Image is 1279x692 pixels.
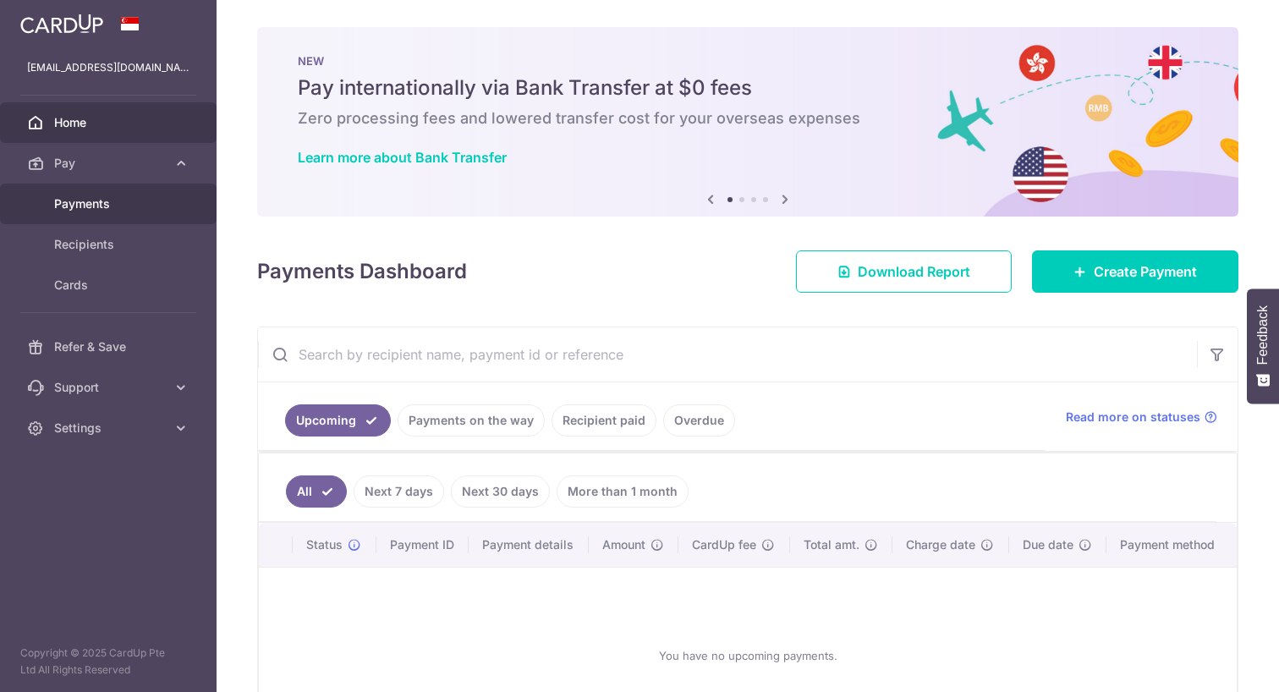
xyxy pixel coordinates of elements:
a: Download Report [796,250,1012,293]
a: Recipient paid [552,404,656,437]
span: Create Payment [1094,261,1197,282]
button: Feedback - Show survey [1247,288,1279,404]
img: CardUp [20,14,103,34]
input: Search by recipient name, payment id or reference [258,327,1197,382]
a: Create Payment [1032,250,1238,293]
span: Support [54,379,166,396]
th: Payment method [1106,523,1237,567]
a: Payments on the way [398,404,545,437]
a: All [286,475,347,508]
span: Total amt. [804,536,859,553]
span: Home [54,114,166,131]
span: Pay [54,155,166,172]
span: Read more on statuses [1066,409,1200,426]
a: Overdue [663,404,735,437]
span: Amount [602,536,645,553]
a: Upcoming [285,404,391,437]
span: Cards [54,277,166,294]
span: Due date [1023,536,1073,553]
span: Recipients [54,236,166,253]
span: Status [306,536,343,553]
th: Payment ID [376,523,469,567]
span: Settings [54,420,166,437]
a: Next 7 days [354,475,444,508]
h5: Pay internationally via Bank Transfer at $0 fees [298,74,1198,102]
th: Payment details [469,523,589,567]
span: Feedback [1255,305,1271,365]
p: NEW [298,54,1198,68]
h6: Zero processing fees and lowered transfer cost for your overseas expenses [298,108,1198,129]
a: Learn more about Bank Transfer [298,149,507,166]
a: Next 30 days [451,475,550,508]
span: Download Report [858,261,970,282]
img: Bank transfer banner [257,27,1238,217]
span: CardUp fee [692,536,756,553]
a: Read more on statuses [1066,409,1217,426]
a: More than 1 month [557,475,689,508]
p: [EMAIL_ADDRESS][DOMAIN_NAME] [27,59,189,76]
h4: Payments Dashboard [257,256,467,287]
span: Refer & Save [54,338,166,355]
span: Charge date [906,536,975,553]
span: Payments [54,195,166,212]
